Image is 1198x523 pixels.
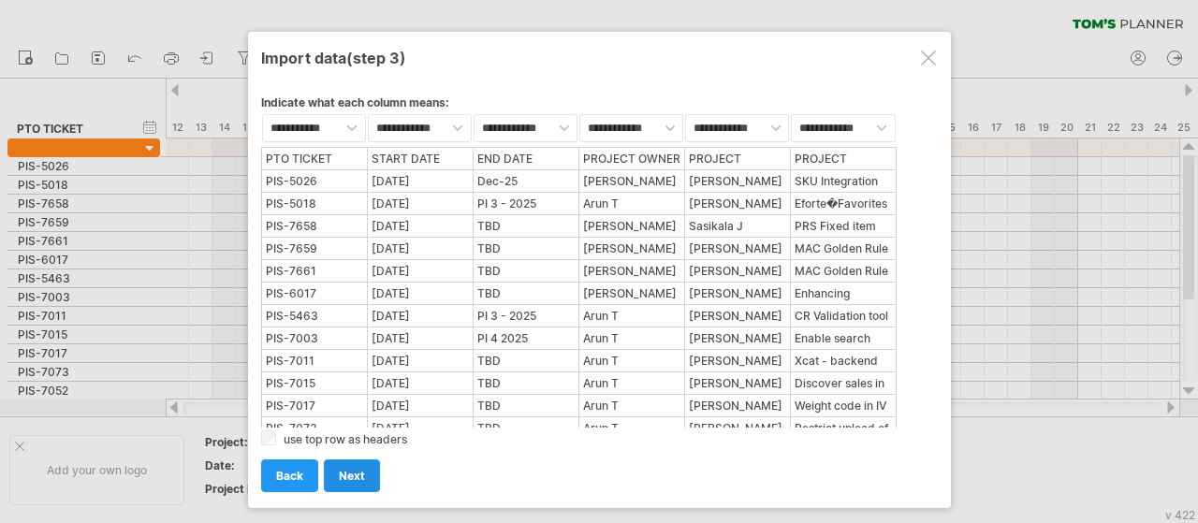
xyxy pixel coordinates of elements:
div: PRS Fixed item [792,216,895,236]
div: SKU Integration [792,171,895,191]
div: PIS-7073 [263,418,366,438]
div: PIS-5026 [263,171,366,191]
div: PIS-5018 [263,194,366,213]
div: MAC Golden Rule - MAC Recursivity [792,261,895,281]
a: next [324,459,380,492]
div: [DATE] [369,306,472,326]
div: Enable search box in conversion screen [792,328,895,348]
div: TBD [475,283,577,303]
div: PI 4 2025 [475,328,577,348]
div: PIS-7017 [263,396,366,415]
div: [PERSON_NAME] S [686,418,789,438]
div: START DATE [369,149,472,168]
div: Arun T [580,351,683,370]
div: PIS-6017 [263,283,366,303]
div: PROJECT DESCRIPTION [792,149,895,168]
div: [PERSON_NAME] [580,239,683,258]
div: [DATE] [369,171,472,191]
div: Import data [261,40,938,74]
div: Weight code in IV Report [792,396,895,415]
div: PROJECT MANAGER [686,149,789,168]
div: TBD [475,216,577,236]
div: TBD [475,418,577,438]
div: Xcat - backend build [792,351,895,370]
div: PIS-7658 [263,216,366,236]
div: [PERSON_NAME] S [686,194,789,213]
div: [PERSON_NAME] S [686,351,789,370]
div: [DATE] [369,261,472,281]
div: [DATE] [369,373,472,393]
div: TBD [475,396,577,415]
div: Sasikala J [686,216,789,236]
div: Arun T [580,194,683,213]
div: Arun T [580,306,683,326]
span: (step 3) [346,49,406,67]
div: Arun T [580,373,683,393]
div: Arun T [580,418,683,438]
div: [PERSON_NAME] S [686,283,789,303]
div: PIS-7003 [263,328,366,348]
div: [PERSON_NAME] S [686,328,789,348]
div: PIS-7015 [263,373,366,393]
label: use top row as headers [284,432,407,446]
div: [DATE] [369,239,472,258]
div: TBD [475,373,577,393]
div: [PERSON_NAME] S [686,171,789,191]
div: [PERSON_NAME] S [686,239,789,258]
div: PTO TICKET [263,149,366,168]
div: [DATE] [369,283,472,303]
div: TBD [475,239,577,258]
div: Eforte�Favorites Sharing [792,194,895,213]
div: [DATE] [369,351,472,370]
div: [PERSON_NAME] S [686,373,789,393]
div: [PERSON_NAME] S [686,396,789,415]
div: [PERSON_NAME] [580,171,683,191]
div: PIS-7011 [263,351,366,370]
div: MAC Golden Rule - MAC 'LIKE' operator usage [792,239,895,258]
div: PROJECT OWNER [580,149,683,168]
div: [PERSON_NAME] [580,216,683,236]
div: [DATE] [369,418,472,438]
div: [PERSON_NAME] [580,261,683,281]
div: PIS-7661 [263,261,366,281]
div: Discover sales in eforte [792,373,895,393]
div: Dec-25 [475,171,577,191]
span: next [339,469,365,483]
div: TBD [475,351,577,370]
div: [PERSON_NAME] R [580,283,683,303]
div: [DATE] [369,216,472,236]
div: PIS-5463 [263,306,366,326]
div: END DATE [475,149,577,168]
div: Arun T [580,328,683,348]
div: [PERSON_NAME] [686,261,789,281]
div: Restrict upload of fixed items in "NO WORKTEAM" [792,418,895,438]
div: PIS-7659 [263,239,366,258]
div: [DATE] [369,194,472,213]
div: PI 3 - 2025 [475,306,577,326]
span: back [276,469,303,483]
div: PI 3 - 2025 [475,194,577,213]
div: Enhancing Generate Collapsing Item [792,283,895,303]
div: [DATE] [369,328,472,348]
div: [PERSON_NAME] S [686,306,789,326]
div: CR Validation tool [792,306,895,326]
div: Indicate what each column means: [261,95,938,113]
div: TBD [475,261,577,281]
div: Arun T [580,396,683,415]
div: [DATE] [369,396,472,415]
a: back [261,459,318,492]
